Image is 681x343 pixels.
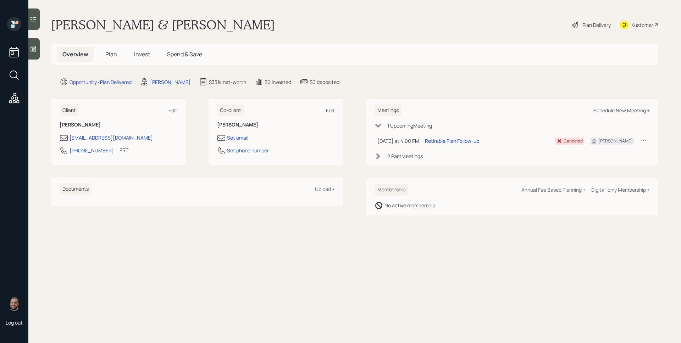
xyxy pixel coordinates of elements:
[631,21,653,29] div: Kustomer
[310,78,339,86] div: $0 deposited
[120,146,128,154] div: PST
[62,50,88,58] span: Overview
[167,50,202,58] span: Spend & Save
[134,50,150,58] span: Invest
[168,107,177,114] div: Edit
[315,186,335,192] div: Upload +
[227,147,269,154] div: Set phone number
[105,50,117,58] span: Plan
[582,21,611,29] div: Plan Delivery
[326,107,335,114] div: Edit
[70,147,114,154] div: [PHONE_NUMBER]
[593,107,650,114] div: Schedule New Meeting +
[217,105,244,116] h6: Co-client
[375,105,402,116] h6: Meetings
[209,78,246,86] div: $331k net-worth
[150,78,190,86] div: [PERSON_NAME]
[70,134,153,141] div: [EMAIL_ADDRESS][DOMAIN_NAME]
[387,122,432,129] div: 1 Upcoming Meeting
[377,137,419,145] div: [DATE] at 4:00 PM
[591,186,650,193] div: Digital-only Membership +
[60,122,177,128] h6: [PERSON_NAME]
[598,138,633,144] div: [PERSON_NAME]
[265,78,291,86] div: $0 invested
[7,297,21,311] img: james-distasi-headshot.png
[564,138,583,144] div: Canceled
[387,152,423,160] div: 2 Past Meeting s
[60,105,79,116] h6: Client
[6,319,23,326] div: Log out
[217,122,335,128] h6: [PERSON_NAME]
[70,78,132,86] div: Opportunity · Plan Delivered
[60,183,92,195] h6: Documents
[521,186,586,193] div: Annual Fee Based Planning +
[375,184,408,196] h6: Membership
[51,17,275,33] h1: [PERSON_NAME] & [PERSON_NAME]
[227,134,248,141] div: Set email
[425,137,479,145] div: Retirable Plan Follow-up
[384,202,435,209] div: No active membership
